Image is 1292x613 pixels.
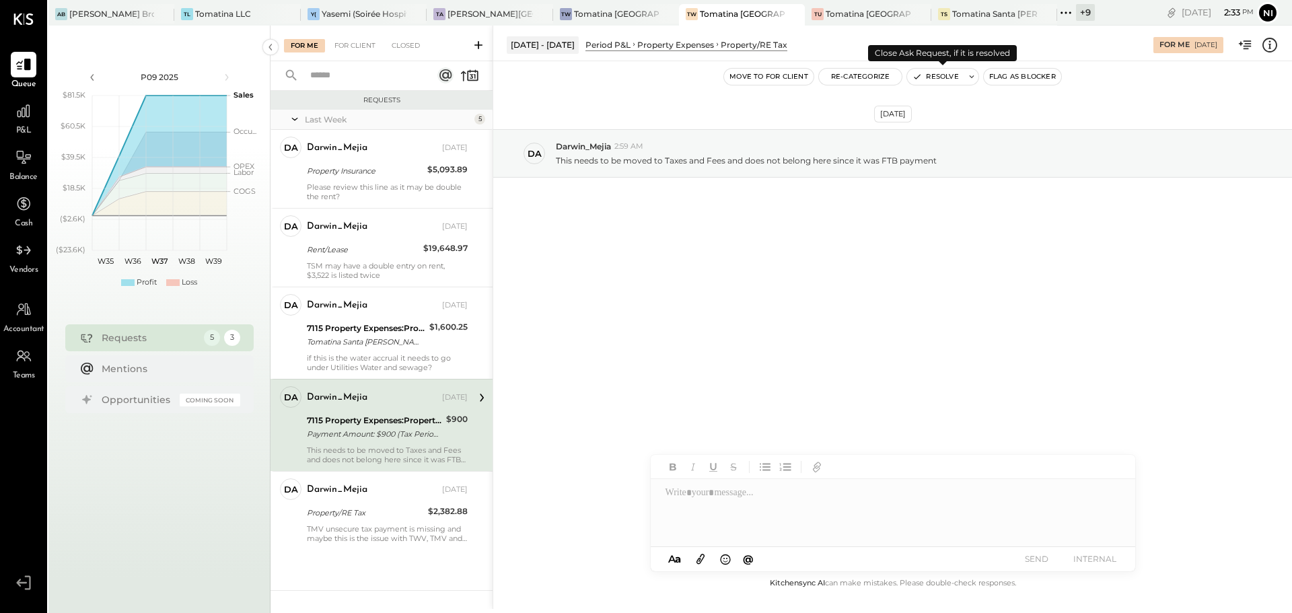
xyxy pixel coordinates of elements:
[574,8,659,20] div: Tomatina [GEOGRAPHIC_DATA]
[195,8,251,20] div: Tomatina LLC
[560,8,572,20] div: TW
[442,221,468,232] div: [DATE]
[1,238,46,277] a: Vendors
[284,220,298,233] div: Da
[874,106,912,122] div: [DATE]
[739,550,758,567] button: @
[284,483,298,496] div: Da
[1165,5,1178,20] div: copy link
[204,330,220,346] div: 5
[684,458,702,476] button: Italic
[63,90,85,100] text: $81.5K
[1257,2,1279,24] button: Ni
[69,8,154,20] div: [PERSON_NAME] Brooklyn / Rebel Cafe
[442,484,468,495] div: [DATE]
[442,300,468,311] div: [DATE]
[102,393,173,406] div: Opportunities
[507,36,579,53] div: [DATE] - [DATE]
[305,114,471,125] div: Last Week
[808,458,826,476] button: Add URL
[442,143,468,153] div: [DATE]
[307,220,367,233] div: Darwin_Mejia
[1159,40,1190,50] div: For Me
[180,394,240,406] div: Coming Soon
[16,125,32,137] span: P&L
[700,8,785,20] div: Tomatina [GEOGRAPHIC_DATA]
[307,445,468,464] div: This needs to be moved to Taxes and Fees and does not belong here since it was FTB payment
[1,98,46,137] a: P&L
[721,39,787,50] div: Property/RE Tax
[1,145,46,184] a: Balance
[637,39,714,50] div: Property Expenses
[307,414,442,427] div: 7115 Property Expenses:Property/RE Tax
[234,186,256,196] text: COGS
[307,483,367,497] div: Darwin_Mejia
[277,96,486,105] div: Requests
[307,524,468,543] div: TMV unsecure tax payment is missing and maybe this is the issue with TWV, TMV and TSC that I paid...
[102,71,217,83] div: P09 2025
[322,8,406,20] div: Yasemi (Soirée Hospitality Group)
[307,427,442,441] div: Payment Amount: $900 (Tax Period: From [DATE] to [DATE])
[385,39,427,52] div: Closed
[819,69,902,85] button: Re-Categorize
[743,552,754,565] span: @
[124,256,141,266] text: W36
[614,141,643,152] span: 2:59 AM
[234,127,256,136] text: Occu...
[307,182,468,201] div: Please review this line as it may be double the rent?
[61,121,85,131] text: $60.5K
[474,114,485,124] div: 5
[234,168,254,177] text: Labor
[284,141,298,154] div: Da
[56,245,85,254] text: ($23.6K)
[9,264,38,277] span: Vendors
[1194,40,1217,50] div: [DATE]
[812,8,824,20] div: TU
[307,391,367,404] div: Darwin_Mejia
[55,8,67,20] div: AB
[756,458,774,476] button: Unordered List
[15,218,32,230] span: Cash
[984,69,1061,85] button: Flag as Blocker
[234,161,255,171] text: OPEX
[307,261,468,280] div: TSM may have a double entry on rent, $3,522 is listed twice
[328,39,382,52] div: For Client
[1010,550,1064,568] button: SEND
[429,320,468,334] div: $1,600.25
[664,552,686,567] button: Aa
[307,335,425,349] div: Tomatina Santa [PERSON_NAME]
[826,8,910,20] div: Tomatina [GEOGRAPHIC_DATA]
[307,299,367,312] div: Darwin_Mejia
[1,343,46,382] a: Teams
[705,458,722,476] button: Underline
[433,8,445,20] div: TA
[1,191,46,230] a: Cash
[1068,550,1122,568] button: INTERNAL
[725,458,742,476] button: Strikethrough
[102,331,197,345] div: Requests
[427,163,468,176] div: $5,093.89
[63,183,85,192] text: $18.5K
[556,155,937,166] p: This needs to be moved to Taxes and Fees and does not belong here since it was FTB payment
[307,141,367,155] div: Darwin_Mejia
[224,330,240,346] div: 3
[528,147,542,160] div: Da
[907,69,964,85] button: Resolve
[284,299,298,312] div: Da
[307,164,423,178] div: Property Insurance
[556,141,611,152] span: Darwin_Mejia
[664,458,682,476] button: Bold
[724,69,814,85] button: Move to for client
[308,8,320,20] div: Y(
[307,506,424,519] div: Property/RE Tax
[205,256,221,266] text: W39
[60,214,85,223] text: ($2.6K)
[284,39,325,52] div: For Me
[151,256,168,266] text: W37
[585,39,631,50] div: Period P&L
[1,297,46,336] a: Accountant
[1,52,46,91] a: Queue
[868,45,1017,61] div: Close Ask Request, if it is resolved
[952,8,1037,20] div: Tomatina Santa [PERSON_NAME]
[447,8,532,20] div: [PERSON_NAME][GEOGRAPHIC_DATA]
